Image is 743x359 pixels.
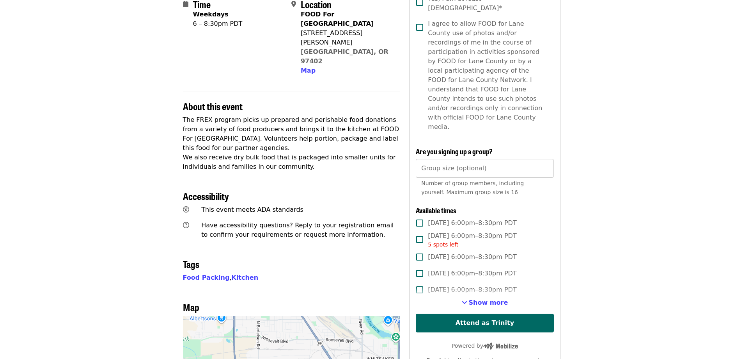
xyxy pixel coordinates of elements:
[462,298,508,307] button: See more timeslots
[301,66,316,75] button: Map
[301,29,394,47] div: [STREET_ADDRESS][PERSON_NAME]
[183,300,199,314] span: Map
[183,206,189,213] i: universal-access icon
[201,221,394,238] span: Have accessibility questions? Reply to your registration email to confirm your requirements or re...
[183,274,230,281] a: Food Packing
[231,274,258,281] a: Kitchen
[428,218,516,228] span: [DATE] 6:00pm–8:30pm PDT
[416,205,456,215] span: Available times
[452,343,518,349] span: Powered by
[201,206,303,213] span: This event meets ADA standards
[183,274,232,281] span: ,
[183,221,189,229] i: question-circle icon
[183,257,199,271] span: Tags
[183,0,188,8] i: calendar icon
[428,269,516,278] span: [DATE] 6:00pm–8:30pm PDT
[428,285,516,295] span: [DATE] 6:00pm–8:30pm PDT
[428,252,516,262] span: [DATE] 6:00pm–8:30pm PDT
[428,231,516,249] span: [DATE] 6:00pm–8:30pm PDT
[483,343,518,350] img: Powered by Mobilize
[416,159,553,178] input: [object Object]
[469,299,508,306] span: Show more
[428,241,458,248] span: 5 spots left
[416,146,493,156] span: Are you signing up a group?
[416,314,553,332] button: Attend as Trinity
[291,0,296,8] i: map-marker-alt icon
[193,19,243,29] div: 6 – 8:30pm PDT
[428,19,547,132] span: I agree to allow FOOD for Lane County use of photos and/or recordings of me in the course of part...
[183,99,243,113] span: About this event
[193,11,229,18] strong: Weekdays
[301,67,316,74] span: Map
[421,180,524,195] span: Number of group members, including yourself. Maximum group size is 16
[301,48,388,65] a: [GEOGRAPHIC_DATA], OR 97402
[183,115,400,171] p: The FREX program picks up prepared and perishable food donations from a variety of food producers...
[301,11,374,27] strong: FOOD For [GEOGRAPHIC_DATA]
[183,189,229,203] span: Accessibility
